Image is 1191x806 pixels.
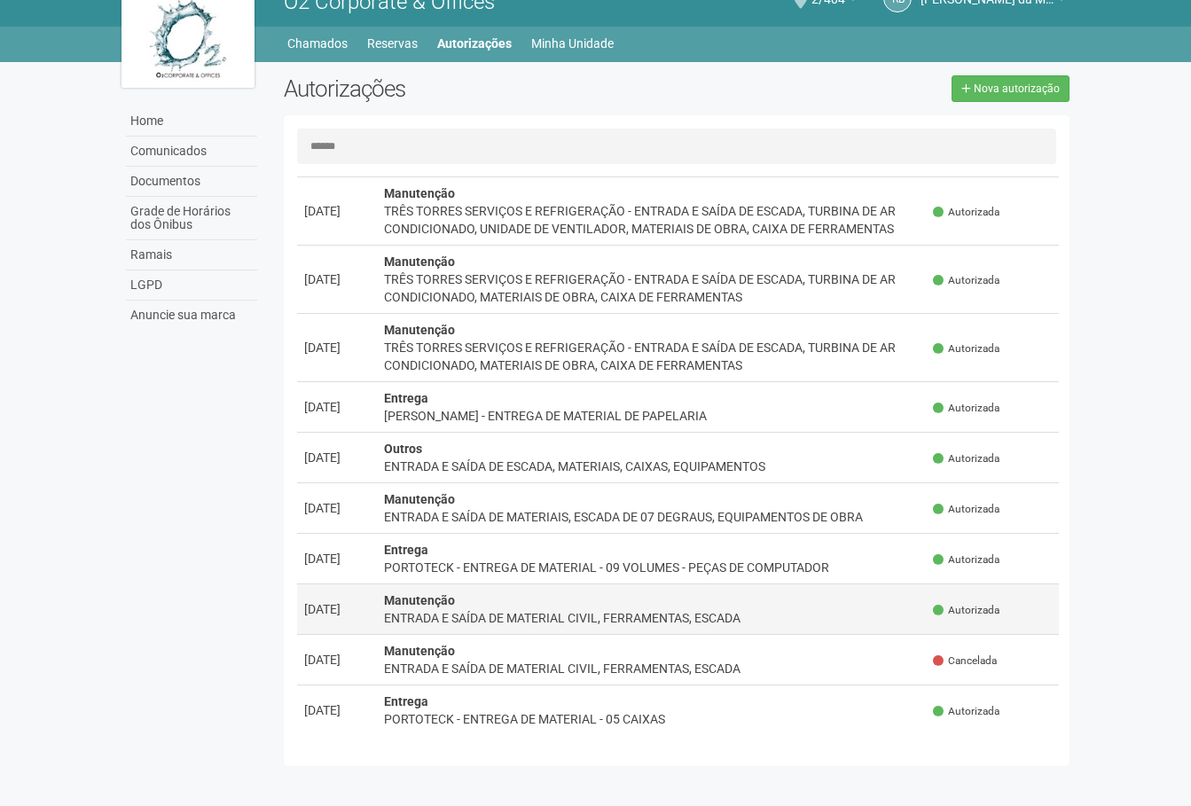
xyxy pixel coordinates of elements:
[367,31,418,56] a: Reservas
[384,391,428,405] strong: Entrega
[304,398,370,416] div: [DATE]
[126,167,257,197] a: Documentos
[304,600,370,618] div: [DATE]
[933,341,999,356] span: Autorizada
[287,31,348,56] a: Chamados
[933,401,999,416] span: Autorizada
[304,270,370,288] div: [DATE]
[974,82,1060,95] span: Nova autorização
[952,75,1070,102] a: Nova autorização
[384,339,920,374] div: TRÊS TORRES SERVIÇOS E REFRIGERAÇÃO - ENTRADA E SAÍDA DE ESCADA, TURBINA DE AR CONDICIONADO, MATE...
[126,240,257,270] a: Ramais
[304,701,370,719] div: [DATE]
[126,197,257,240] a: Grade de Horários dos Ônibus
[126,106,257,137] a: Home
[384,694,428,708] strong: Entrega
[437,31,512,56] a: Autorizações
[126,301,257,330] a: Anuncie sua marca
[304,449,370,466] div: [DATE]
[933,451,999,466] span: Autorizada
[304,339,370,356] div: [DATE]
[933,205,999,220] span: Autorizada
[384,202,920,238] div: TRÊS TORRES SERVIÇOS E REFRIGERAÇÃO - ENTRADA E SAÍDA DE ESCADA, TURBINA DE AR CONDICIONADO, UNID...
[384,710,920,728] div: PORTOTECK - ENTREGA DE MATERIAL - 05 CAIXAS
[384,186,455,200] strong: Manutenção
[384,508,920,526] div: ENTRADA E SAÍDA DE MATERIAIS, ESCADA DE 07 DEGRAUS, EQUIPAMENTOS DE OBRA
[304,651,370,669] div: [DATE]
[384,458,920,475] div: ENTRADA E SAÍDA DE ESCADA, MATERIAIS, CAIXAS, EQUIPAMENTOS
[384,593,455,607] strong: Manutenção
[384,559,920,576] div: PORTOTECK - ENTREGA DE MATERIAL - 09 VOLUMES - PEÇAS DE COMPUTADOR
[933,273,999,288] span: Autorizada
[933,552,999,567] span: Autorizada
[126,270,257,301] a: LGPD
[384,543,428,557] strong: Entrega
[933,502,999,517] span: Autorizada
[384,407,920,425] div: [PERSON_NAME] - ENTREGA DE MATERIAL DE PAPELARIA
[384,254,455,269] strong: Manutenção
[384,644,455,658] strong: Manutenção
[384,270,920,306] div: TRÊS TORRES SERVIÇOS E REFRIGERAÇÃO - ENTRADA E SAÍDA DE ESCADA, TURBINA DE AR CONDICIONADO, MATE...
[304,550,370,567] div: [DATE]
[384,323,455,337] strong: Manutenção
[284,75,663,102] h2: Autorizações
[933,704,999,719] span: Autorizada
[384,609,920,627] div: ENTRADA E SAÍDA DE MATERIAL CIVIL, FERRAMENTAS, ESCADA
[933,603,999,618] span: Autorizada
[304,202,370,220] div: [DATE]
[531,31,614,56] a: Minha Unidade
[384,660,920,677] div: ENTRADA E SAÍDA DE MATERIAL CIVIL, FERRAMENTAS, ESCADA
[384,492,455,506] strong: Manutenção
[126,137,257,167] a: Comunicados
[384,442,422,456] strong: Outros
[933,653,997,669] span: Cancelada
[304,499,370,517] div: [DATE]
